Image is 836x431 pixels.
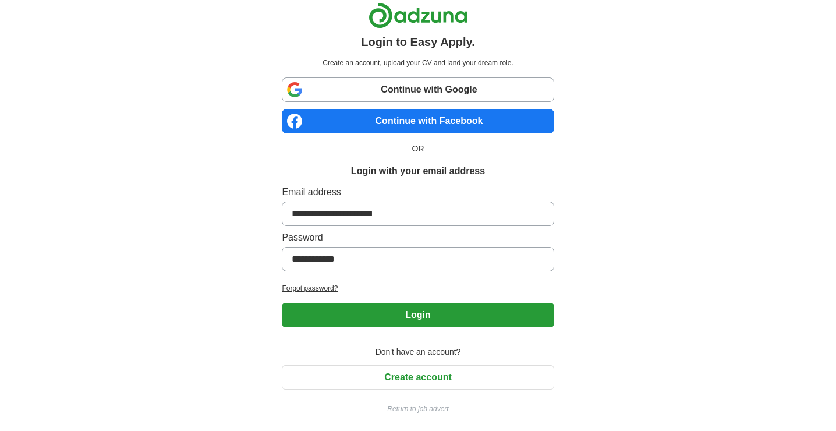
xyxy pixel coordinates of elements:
a: Continue with Google [282,77,554,102]
p: Create an account, upload your CV and land your dream role. [284,58,551,68]
a: Forgot password? [282,283,554,294]
h1: Login to Easy Apply. [361,33,475,51]
a: Continue with Facebook [282,109,554,133]
span: Don't have an account? [369,346,468,358]
label: Email address [282,185,554,199]
img: Adzuna logo [369,2,467,29]
h1: Login with your email address [351,164,485,178]
label: Password [282,231,554,245]
a: Create account [282,372,554,382]
span: OR [405,143,431,155]
button: Login [282,303,554,327]
button: Create account [282,365,554,390]
a: Return to job advert [282,404,554,414]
